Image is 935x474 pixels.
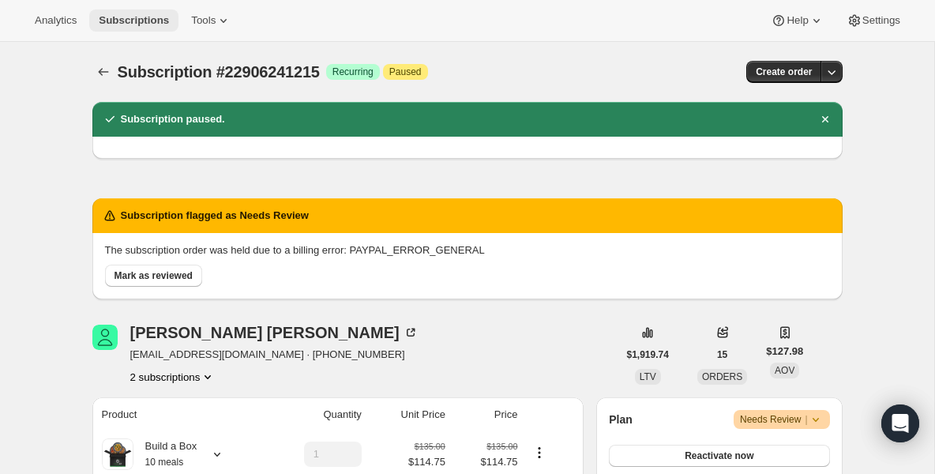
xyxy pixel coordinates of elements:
small: $135.00 [486,442,517,451]
span: Subscription #22906241215 [118,63,320,81]
span: Paused [389,66,422,78]
h2: Plan [609,412,633,427]
button: Reactivate now [609,445,829,467]
span: Needs Review [740,412,824,427]
button: Subscriptions [92,61,115,83]
div: Build a Box [133,438,197,470]
button: Mark as reviewed [105,265,202,287]
img: product img [102,438,133,470]
button: Product actions [527,444,552,461]
div: Open Intercom Messenger [881,404,919,442]
th: Product [92,397,262,432]
span: ORDERS [702,371,742,382]
button: Create order [746,61,821,83]
span: [EMAIL_ADDRESS][DOMAIN_NAME] · [PHONE_NUMBER] [130,347,419,363]
span: Mark as reviewed [115,269,193,282]
p: The subscription order was held due to a billing error: PAYPAL_ERROR_GENERAL [105,243,830,258]
th: Quantity [262,397,366,432]
span: Subscriptions [99,14,169,27]
th: Price [450,397,523,432]
small: 10 meals [145,457,184,468]
button: $1,919.74 [618,344,678,366]
button: Analytics [25,9,86,32]
span: $114.75 [455,454,518,470]
span: Create order [756,66,812,78]
button: Settings [837,9,910,32]
button: Subscriptions [89,9,178,32]
span: $114.75 [408,454,445,470]
th: Unit Price [366,397,450,432]
span: | [805,413,807,426]
span: AOV [775,365,794,376]
span: Recurring [332,66,374,78]
button: 15 [708,344,737,366]
span: 15 [717,348,727,361]
span: Reactivate now [685,450,753,462]
h2: Subscription flagged as Needs Review [121,208,309,224]
button: Product actions [130,369,216,385]
span: Bryan Vidal [92,325,118,350]
button: Dismiss notification [814,108,836,130]
span: $1,919.74 [627,348,669,361]
button: Tools [182,9,241,32]
span: Analytics [35,14,77,27]
small: $135.00 [415,442,445,451]
div: [PERSON_NAME] [PERSON_NAME] [130,325,419,340]
span: LTV [640,371,656,382]
h2: Subscription paused. [121,111,225,127]
button: Help [761,9,833,32]
span: Help [787,14,808,27]
span: $127.98 [766,344,803,359]
span: Settings [862,14,900,27]
span: Tools [191,14,216,27]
